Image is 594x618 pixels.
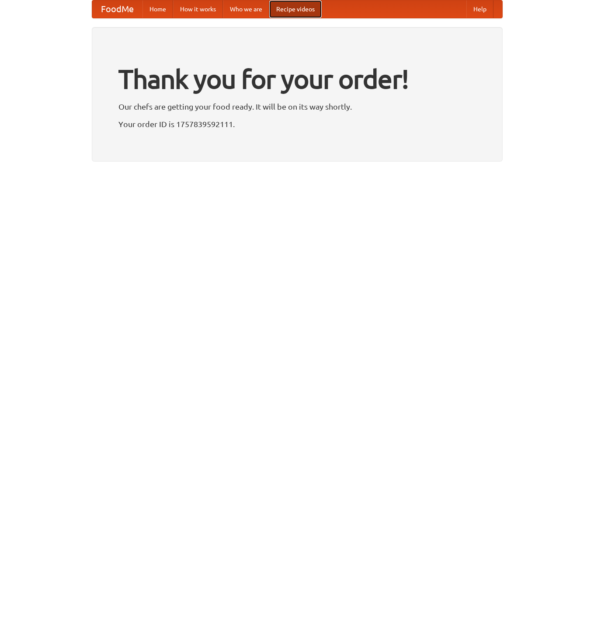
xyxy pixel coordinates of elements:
[142,0,173,18] a: Home
[118,58,476,100] h1: Thank you for your order!
[269,0,322,18] a: Recipe videos
[173,0,223,18] a: How it works
[118,100,476,113] p: Our chefs are getting your food ready. It will be on its way shortly.
[92,0,142,18] a: FoodMe
[223,0,269,18] a: Who we are
[118,117,476,131] p: Your order ID is 1757839592111.
[466,0,493,18] a: Help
